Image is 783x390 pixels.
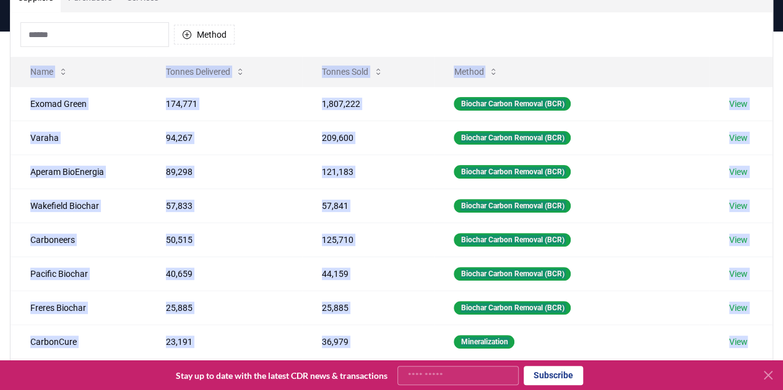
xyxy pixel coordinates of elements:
[302,223,435,256] td: 125,710
[454,267,571,281] div: Biochar Carbon Removal (BCR)
[729,302,748,314] a: View
[146,155,302,189] td: 89,298
[11,189,146,223] td: Wakefield Biochar
[20,59,78,84] button: Name
[729,268,748,280] a: View
[302,87,435,121] td: 1,807,222
[729,132,748,144] a: View
[729,98,748,110] a: View
[174,25,235,45] button: Method
[454,301,571,315] div: Biochar Carbon Removal (BCR)
[11,256,146,290] td: Pacific Biochar
[302,256,435,290] td: 44,159
[454,97,571,111] div: Biochar Carbon Removal (BCR)
[302,155,435,189] td: 121,183
[729,200,748,212] a: View
[146,223,302,256] td: 50,515
[302,121,435,155] td: 209,600
[11,87,146,121] td: Exomad Green
[729,166,748,178] a: View
[302,290,435,324] td: 25,885
[146,121,302,155] td: 94,267
[146,87,302,121] td: 174,771
[11,155,146,189] td: Aperam BioEnergia
[454,131,571,145] div: Biochar Carbon Removal (BCR)
[312,59,393,84] button: Tonnes Sold
[444,59,508,84] button: Method
[454,335,514,349] div: Mineralization
[454,165,571,179] div: Biochar Carbon Removal (BCR)
[11,290,146,324] td: Freres Biochar
[156,59,255,84] button: Tonnes Delivered
[302,324,435,358] td: 36,979
[11,223,146,256] td: Carboneers
[146,189,302,223] td: 57,833
[11,324,146,358] td: CarbonCure
[146,324,302,358] td: 23,191
[454,199,571,213] div: Biochar Carbon Removal (BCR)
[729,234,748,246] a: View
[454,233,571,247] div: Biochar Carbon Removal (BCR)
[302,189,435,223] td: 57,841
[146,290,302,324] td: 25,885
[729,336,748,348] a: View
[11,121,146,155] td: Varaha
[146,256,302,290] td: 40,659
